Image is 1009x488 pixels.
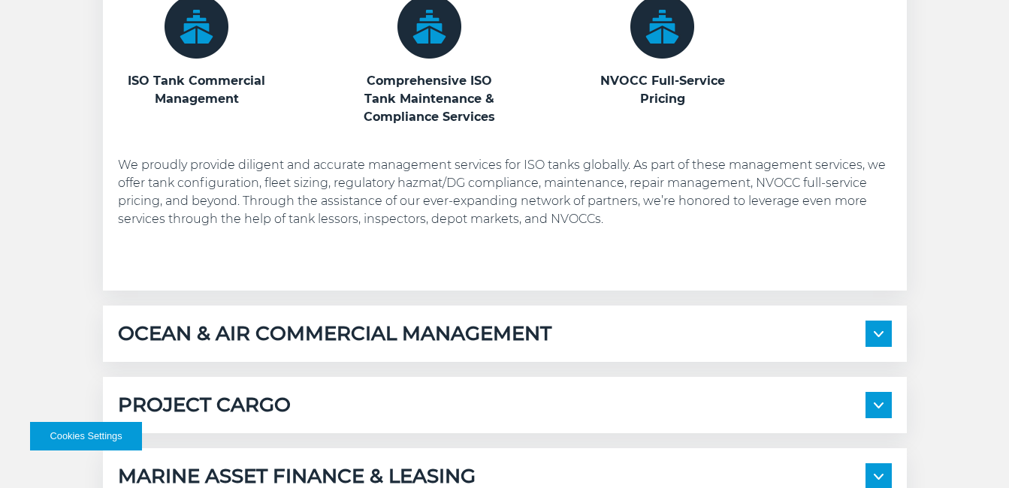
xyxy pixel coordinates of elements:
[118,72,276,108] h3: ISO Tank Commercial Management
[874,474,884,480] img: arrow
[874,402,884,408] img: arrow
[351,72,509,126] h3: Comprehensive ISO Tank Maintenance & Compliance Services
[118,156,892,228] p: We proudly provide diligent and accurate management services for ISO tanks globally. As part of t...
[874,331,884,337] img: arrow
[30,422,142,450] button: Cookies Settings
[584,72,742,108] h3: NVOCC Full-Service Pricing
[118,392,291,418] h5: PROJECT CARGO
[118,321,551,347] h5: OCEAN & AIR COMMERCIAL MANAGEMENT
